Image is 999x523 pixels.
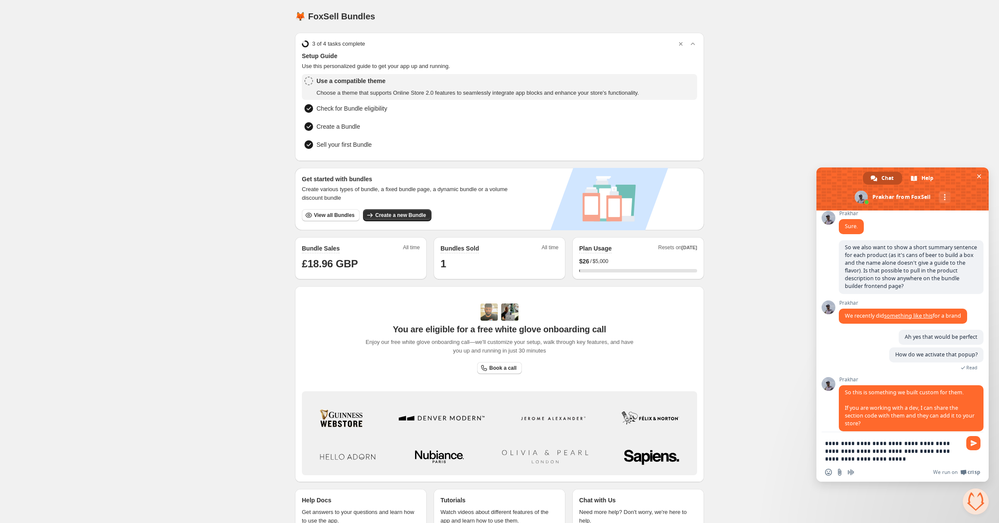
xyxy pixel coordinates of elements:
[881,172,894,185] span: Chat
[966,365,977,371] span: Read
[863,172,902,185] div: Chat
[302,209,360,221] button: View all Bundles
[825,469,832,476] span: Insert an emoji
[489,365,516,371] span: Book a call
[933,469,958,476] span: We run on
[302,185,516,202] span: Create various types of bundle, a fixed bundle page, a dynamic bundle or a volume discount bundle
[839,377,983,383] span: Prakhar
[316,122,360,131] span: Create a Bundle
[314,212,354,219] span: View all Bundles
[836,469,843,476] span: Send a file
[316,89,639,97] span: Choose a theme that supports Online Store 2.0 features to seamlessly integrate app blocks and enh...
[963,489,989,514] div: Close chat
[375,212,426,219] span: Create a new Bundle
[363,209,431,221] button: Create a new Bundle
[302,244,340,253] h2: Bundle Sales
[968,469,980,476] span: Crisp
[579,257,589,266] span: $ 26
[481,303,498,321] img: Adi
[393,324,606,334] span: You are eligible for a free white glove onboarding call
[839,300,967,306] span: Prakhar
[845,312,961,319] span: We recently did for a brand
[903,172,942,185] div: Help
[895,351,977,358] span: How do we activate that popup?
[658,244,698,254] span: Resets on
[579,257,697,266] div: /
[974,172,983,181] span: Close chat
[542,244,558,254] span: All time
[501,303,518,321] img: Prakhar
[939,192,950,203] div: More channels
[441,257,558,271] h1: 1
[403,244,420,254] span: All time
[295,11,375,22] h1: 🦊 FoxSell Bundles
[933,469,980,476] a: We run onCrisp
[302,175,516,183] h3: Get started with bundles
[316,104,387,113] span: Check for Bundle eligibility
[845,389,974,427] span: So this is something we built custom for them. If you are working with a dev, I can share the sec...
[847,469,854,476] span: Audio message
[839,210,864,217] span: Prakhar
[593,258,608,265] span: $5,000
[579,244,611,253] h2: Plan Usage
[845,244,977,290] span: So we also want to show a short summary sentence for each product (as it's cans of beer to build ...
[579,496,616,504] p: Chat with Us
[477,362,521,374] a: Book a call
[361,338,638,355] span: Enjoy our free white glove onboarding call—we'll customize your setup, walk through key features,...
[302,257,420,271] h1: £18.96 GBP
[302,62,697,71] span: Use this personalized guide to get your app up and running.
[921,172,934,185] span: Help
[825,439,961,463] textarea: Compose your message...
[312,40,365,48] span: 3 of 4 tasks complete
[441,496,465,504] p: Tutorials
[884,312,933,319] a: something like this
[302,52,697,60] span: Setup Guide
[682,245,697,250] span: [DATE]
[905,333,977,340] span: Ah yes that would be perfect
[316,77,639,85] span: Use a compatible theme
[845,223,858,230] span: Sure.
[302,496,331,504] p: Help Docs
[966,436,980,450] span: Send
[441,244,479,253] h2: Bundles Sold
[316,140,372,149] span: Sell your first Bundle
